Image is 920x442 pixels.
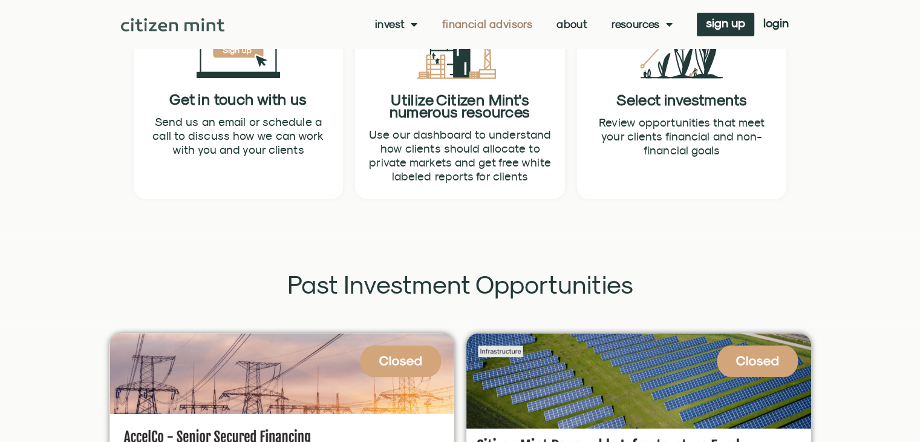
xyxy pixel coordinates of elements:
[109,271,811,297] h2: Past Investment Opportunities
[754,13,798,36] a: login
[584,94,780,106] h2: Select investments
[706,19,745,27] span: sign up
[442,18,532,30] a: Financial Advisors
[556,18,587,30] a: About
[763,19,789,27] span: login
[375,18,673,30] nav: Menu
[612,18,673,30] a: Resources
[368,127,552,183] p: Use our dashboard to understand how clients should allocate to private markets and get free white...
[590,115,774,157] p: Review opportunities that meet your clients financial and non-financial goals
[147,114,330,156] p: Send us an email or schedule a call to discuss how we can work with you and your clients
[121,18,224,31] img: Citizen Mint
[362,94,558,118] h2: Utilize Citizen Mint's numerous resources
[141,93,336,105] h2: Get in touch with us
[375,18,418,30] a: Invest
[697,13,754,36] a: sign up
